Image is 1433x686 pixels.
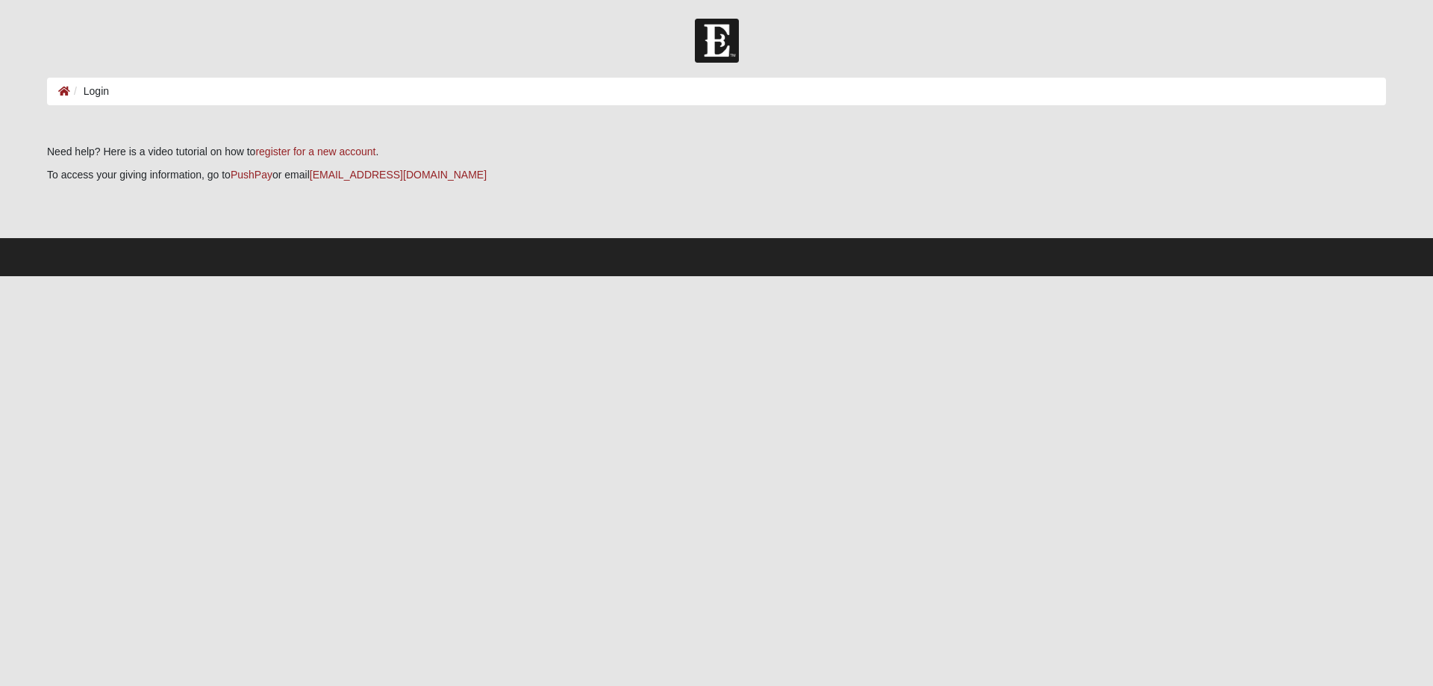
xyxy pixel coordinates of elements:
[695,19,739,63] img: Church of Eleven22 Logo
[231,169,272,181] a: PushPay
[70,84,109,99] li: Login
[310,169,487,181] a: [EMAIL_ADDRESS][DOMAIN_NAME]
[47,144,1386,160] p: Need help? Here is a video tutorial on how to .
[255,146,375,158] a: register for a new account
[47,167,1386,183] p: To access your giving information, go to or email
